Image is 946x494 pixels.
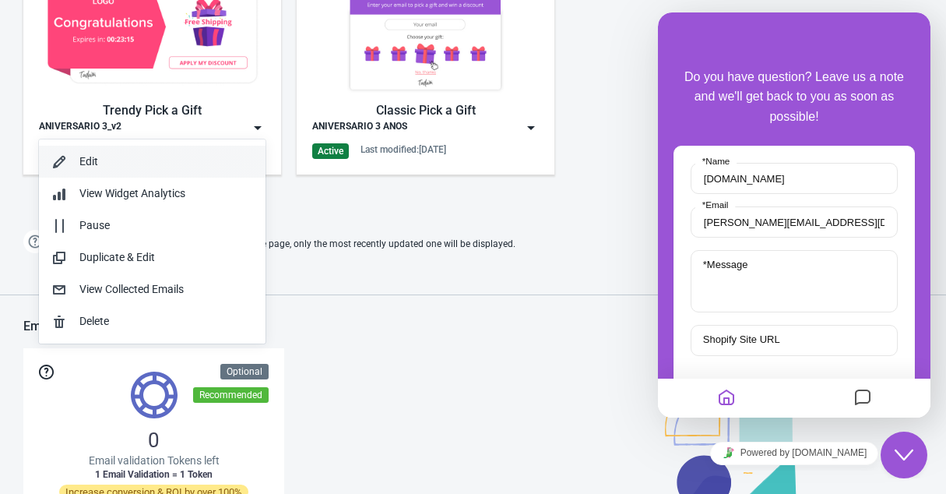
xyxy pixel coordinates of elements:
[312,101,539,120] div: Classic Pick a Gift
[79,187,185,199] span: View Widget Analytics
[39,178,266,210] button: View Widget Analytics
[523,120,539,136] img: dropdown.png
[39,210,266,242] button: Pause
[23,230,47,253] img: help.png
[79,153,253,170] div: Edit
[881,432,930,478] iframe: chat widget
[148,428,160,453] span: 0
[360,143,446,156] div: Last modified: [DATE]
[79,313,253,330] div: Delete
[39,305,266,337] button: Delete
[131,372,178,418] img: tokens.svg
[55,231,515,257] span: If two Widgets are enabled and targeting the same page, only the most recently updated one will b...
[39,273,266,305] button: View Collected Emails
[39,101,266,120] div: Trendy Pick a Gift
[79,281,253,298] div: View Collected Emails
[39,242,266,273] button: Duplicate & Edit
[89,453,220,468] span: Email validation Tokens left
[39,146,266,178] button: Edit
[39,120,121,136] div: ANIVERSARIO 3_v2
[193,387,269,403] div: Recommended
[95,468,213,481] span: 1 Email Validation = 1 Token
[658,436,930,471] iframe: chat widget
[312,120,407,136] div: ANIVERSARIO 3 ANOS
[312,143,349,159] div: Active
[79,217,253,234] div: Pause
[658,12,930,418] iframe: chat widget
[220,364,269,379] div: Optional
[79,249,253,266] div: Duplicate & Edit
[250,120,266,136] img: dropdown.png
